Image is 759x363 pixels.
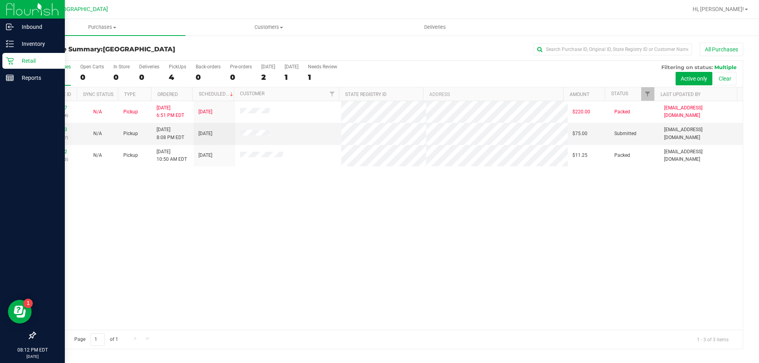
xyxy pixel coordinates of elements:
[572,130,587,137] span: $75.00
[103,45,175,53] span: [GEOGRAPHIC_DATA]
[83,92,113,97] a: Sync Status
[45,105,67,111] a: 11815387
[230,64,252,70] div: Pre-orders
[570,92,589,97] a: Amount
[664,148,738,163] span: [EMAIL_ADDRESS][DOMAIN_NAME]
[240,91,264,96] a: Customer
[614,108,630,116] span: Packed
[4,346,61,354] p: 08:12 PM EDT
[6,74,14,82] inline-svg: Reports
[157,126,184,141] span: [DATE] 8:08 PM EDT
[198,108,212,116] span: [DATE]
[8,300,32,324] iframe: Resource center
[326,87,339,101] a: Filter
[714,64,736,70] span: Multiple
[14,39,61,49] p: Inventory
[45,127,67,132] a: 11815843
[93,108,102,116] button: N/A
[186,24,351,31] span: Customers
[196,64,221,70] div: Back-orders
[6,23,14,31] inline-svg: Inbound
[4,354,61,359] p: [DATE]
[91,333,105,346] input: 1
[308,73,337,82] div: 1
[123,152,138,159] span: Pickup
[6,40,14,48] inline-svg: Inventory
[572,108,590,116] span: $220.00
[157,92,178,97] a: Ordered
[113,73,130,82] div: 0
[23,299,33,308] iframe: Resource center unread badge
[19,24,185,31] span: Purchases
[124,92,136,97] a: Type
[14,22,61,32] p: Inbound
[113,64,130,70] div: In Store
[14,73,61,83] p: Reports
[614,152,630,159] span: Packed
[199,91,235,97] a: Scheduled
[185,19,352,36] a: Customers
[572,152,587,159] span: $11.25
[14,56,61,66] p: Retail
[93,152,102,158] span: Not Applicable
[123,108,138,116] span: Pickup
[68,333,125,346] span: Page of 1
[693,6,744,12] span: Hi, [PERSON_NAME]!
[93,109,102,115] span: Not Applicable
[93,152,102,159] button: N/A
[285,64,298,70] div: [DATE]
[661,92,700,97] a: Last Updated By
[661,64,713,70] span: Filtering on status:
[345,92,387,97] a: State Registry ID
[700,43,743,56] button: All Purchases
[308,64,337,70] div: Needs Review
[614,130,636,137] span: Submitted
[139,64,159,70] div: Deliveries
[413,24,457,31] span: Deliveries
[93,130,102,137] button: N/A
[157,148,187,163] span: [DATE] 10:50 AM EDT
[80,73,104,82] div: 0
[45,149,67,154] a: 11803342
[691,333,735,345] span: 1 - 3 of 3 items
[80,64,104,70] div: Open Carts
[261,73,275,82] div: 2
[6,57,14,65] inline-svg: Retail
[714,72,736,85] button: Clear
[19,19,185,36] a: Purchases
[641,87,654,101] a: Filter
[664,104,738,119] span: [EMAIL_ADDRESS][DOMAIN_NAME]
[198,130,212,137] span: [DATE]
[157,104,184,119] span: [DATE] 6:51 PM EDT
[285,73,298,82] div: 1
[169,64,186,70] div: PickUps
[352,19,518,36] a: Deliveries
[139,73,159,82] div: 0
[93,131,102,136] span: Not Applicable
[35,46,271,53] h3: Purchase Summary:
[664,126,738,141] span: [EMAIL_ADDRESS][DOMAIN_NAME]
[261,64,275,70] div: [DATE]
[230,73,252,82] div: 0
[676,72,712,85] button: Active only
[169,73,186,82] div: 4
[123,130,138,137] span: Pickup
[423,87,563,101] th: Address
[198,152,212,159] span: [DATE]
[54,6,108,13] span: [GEOGRAPHIC_DATA]
[611,91,628,96] a: Status
[196,73,221,82] div: 0
[534,43,692,55] input: Search Purchase ID, Original ID, State Registry ID or Customer Name...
